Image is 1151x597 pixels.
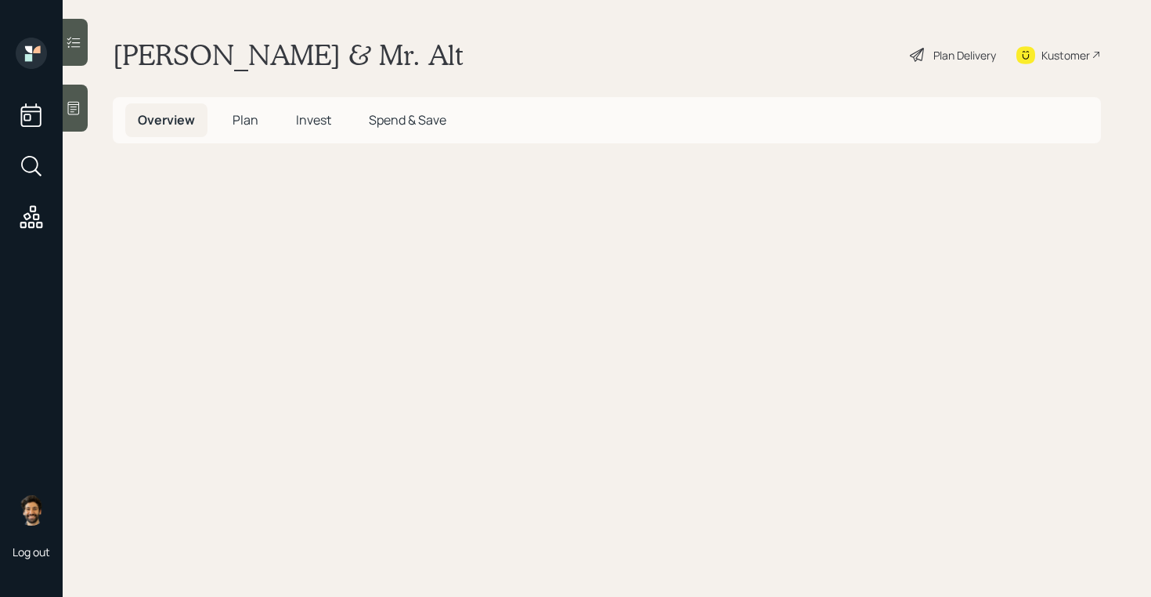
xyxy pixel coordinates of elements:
span: Plan [233,111,258,128]
h1: [PERSON_NAME] & Mr. Alt [113,38,464,72]
div: Log out [13,545,50,559]
div: Kustomer [1041,47,1090,63]
div: Plan Delivery [933,47,996,63]
span: Overview [138,111,195,128]
img: eric-schwartz-headshot.png [16,494,47,526]
span: Invest [296,111,331,128]
span: Spend & Save [369,111,446,128]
